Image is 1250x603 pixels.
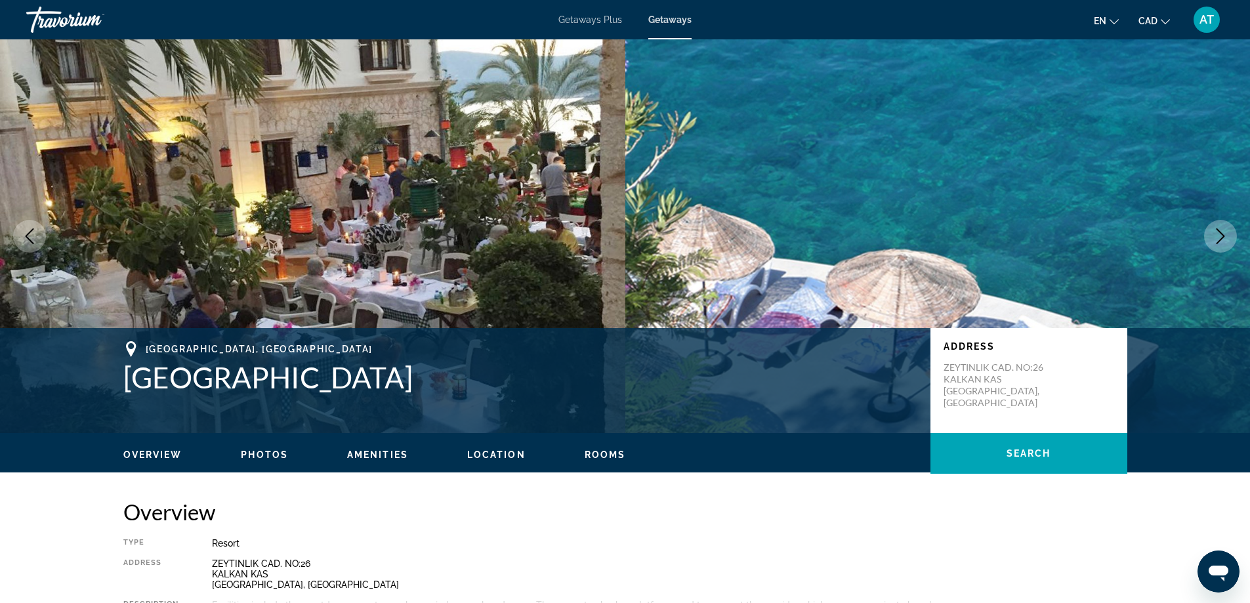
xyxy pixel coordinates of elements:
div: Type [123,538,179,549]
button: Next image [1204,220,1237,253]
a: Getaways [648,14,692,25]
p: ZEYTINLIK CAD. NO:26 KALKAN KAS [GEOGRAPHIC_DATA], [GEOGRAPHIC_DATA] [944,362,1049,409]
span: Search [1007,448,1051,459]
p: Address [944,341,1114,352]
button: Change language [1094,11,1119,30]
button: Location [467,449,526,461]
h2: Overview [123,499,1127,525]
span: CAD [1138,16,1157,26]
span: Overview [123,449,182,460]
button: Search [930,433,1127,474]
span: Rooms [585,449,626,460]
span: AT [1199,13,1214,26]
button: Amenities [347,449,408,461]
span: Amenities [347,449,408,460]
button: Previous image [13,220,46,253]
div: Address [123,558,179,590]
button: Rooms [585,449,626,461]
h1: [GEOGRAPHIC_DATA] [123,360,917,394]
button: Photos [241,449,288,461]
div: ZEYTINLIK CAD. NO:26 KALKAN KAS [GEOGRAPHIC_DATA], [GEOGRAPHIC_DATA] [212,558,1127,590]
button: User Menu [1190,6,1224,33]
span: Location [467,449,526,460]
a: Getaways Plus [558,14,622,25]
iframe: Button to launch messaging window [1198,551,1240,593]
span: Photos [241,449,288,460]
span: [GEOGRAPHIC_DATA], [GEOGRAPHIC_DATA] [146,344,373,354]
a: Travorium [26,3,157,37]
span: en [1094,16,1106,26]
div: Resort [212,538,1127,549]
button: Overview [123,449,182,461]
button: Change currency [1138,11,1170,30]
